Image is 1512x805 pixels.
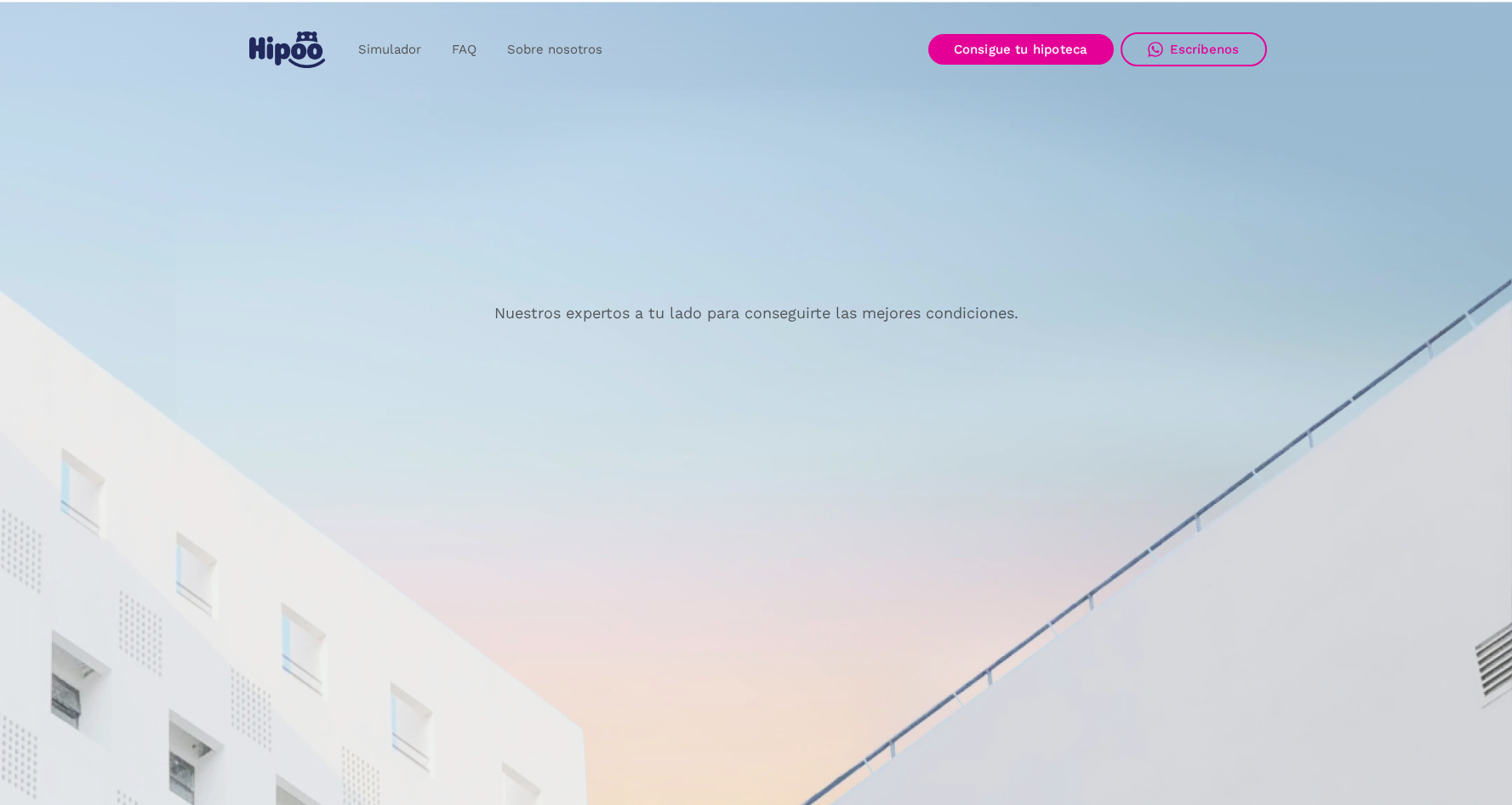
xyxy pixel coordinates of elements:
[492,33,618,66] a: Sobre nosotros
[343,33,436,66] a: Simulador
[436,33,492,66] a: FAQ
[928,34,1114,65] a: Consigue tu hipoteca
[1170,42,1240,57] div: Escríbenos
[1121,32,1267,66] a: Escríbenos
[246,25,329,75] a: home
